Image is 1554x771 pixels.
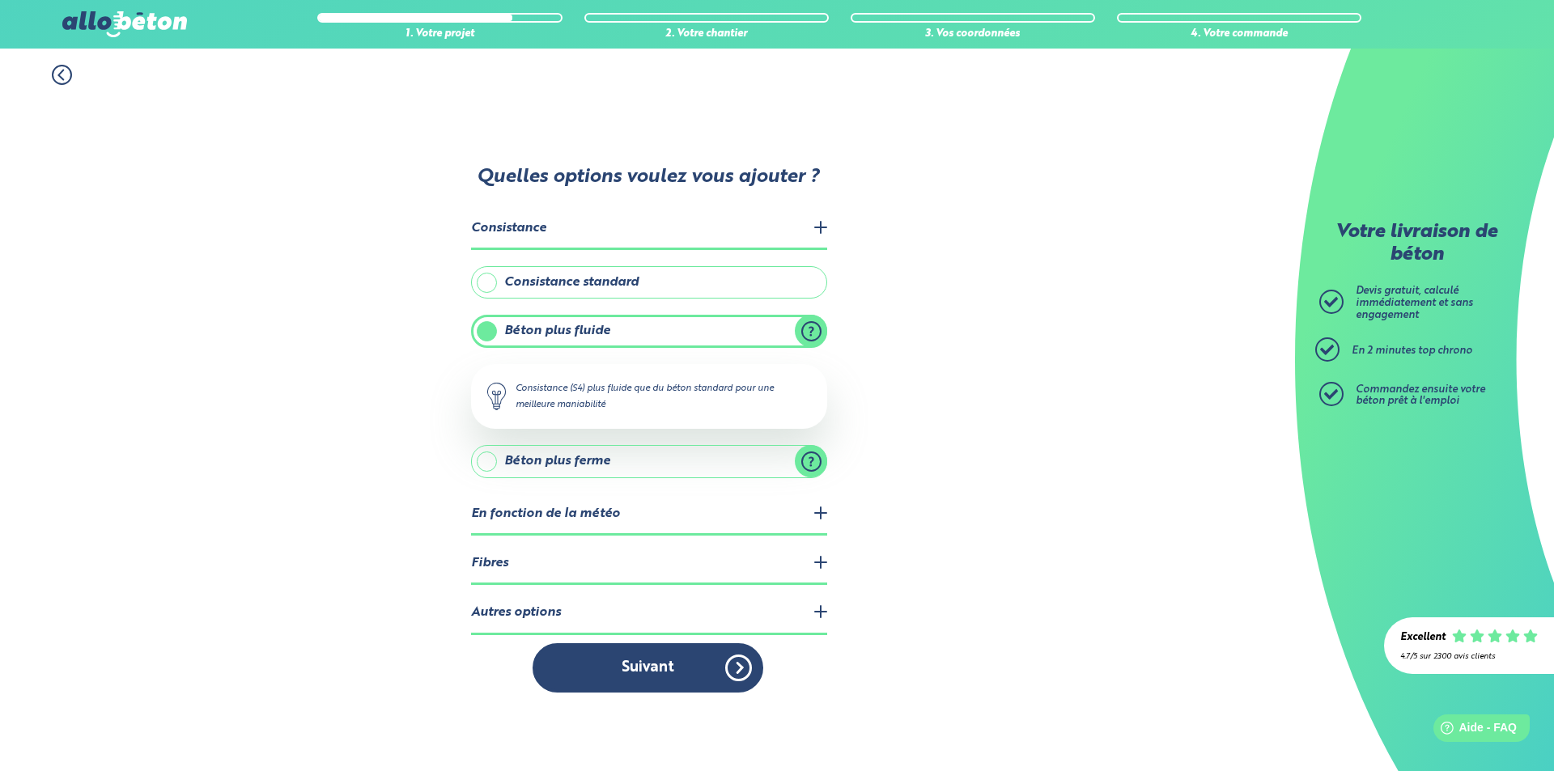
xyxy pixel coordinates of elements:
[471,315,827,347] label: Béton plus fluide
[469,167,826,189] p: Quelles options voulez vous ajouter ?
[62,11,187,37] img: allobéton
[471,209,827,250] legend: Consistance
[471,494,827,536] legend: En fonction de la météo
[317,28,562,40] div: 1. Votre projet
[471,266,827,299] label: Consistance standard
[1400,652,1538,661] div: 4.7/5 sur 2300 avis clients
[471,593,827,634] legend: Autres options
[1410,708,1536,753] iframe: Help widget launcher
[1356,384,1485,407] span: Commandez ensuite votre béton prêt à l'emploi
[471,544,827,585] legend: Fibres
[471,364,827,429] div: Consistance (S4) plus fluide que du béton standard pour une meilleure maniabilité
[1400,632,1446,644] div: Excellent
[584,28,829,40] div: 2. Votre chantier
[471,445,827,477] label: Béton plus ferme
[1352,345,1472,356] span: En 2 minutes top chrono
[1356,286,1473,320] span: Devis gratuit, calculé immédiatement et sans engagement
[533,643,763,693] button: Suivant
[1323,222,1509,266] p: Votre livraison de béton
[851,28,1095,40] div: 3. Vos coordonnées
[1117,28,1361,40] div: 4. Votre commande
